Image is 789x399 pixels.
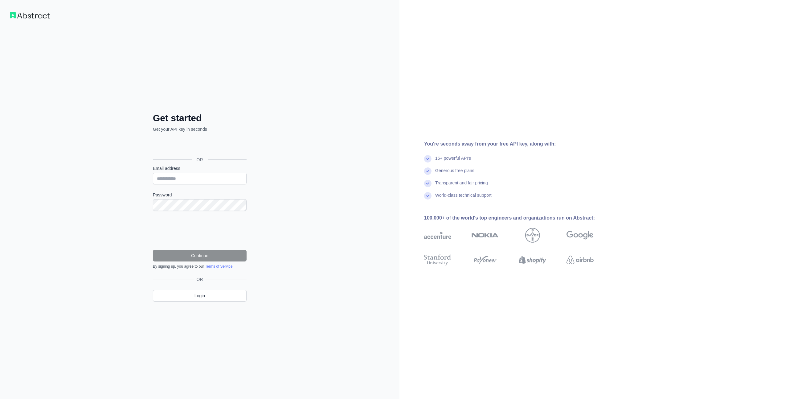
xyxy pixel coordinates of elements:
div: Transparent and fair pricing [435,180,488,192]
label: Email address [153,165,247,171]
img: payoneer [472,253,499,267]
div: You're seconds away from your free API key, along with: [424,140,613,148]
h2: Get started [153,113,247,124]
div: 100,000+ of the world's top engineers and organizations run on Abstract: [424,214,613,222]
img: check mark [424,155,431,162]
img: check mark [424,180,431,187]
img: bayer [525,228,540,243]
p: Get your API key in seconds [153,126,247,132]
img: stanford university [424,253,451,267]
label: Password [153,192,247,198]
img: google [566,228,594,243]
iframe: Sign in with Google Button [150,139,248,153]
div: Generous free plans [435,167,474,180]
div: 15+ powerful API's [435,155,471,167]
img: nokia [472,228,499,243]
a: Login [153,290,247,302]
span: OR [192,157,208,163]
button: Continue [153,250,247,261]
div: By signing up, you agree to our . [153,264,247,269]
img: shopify [519,253,546,267]
iframe: reCAPTCHA [153,218,247,242]
img: check mark [424,192,431,199]
div: World-class technical support [435,192,492,204]
img: Workflow [10,12,50,19]
span: OR [194,276,206,282]
img: check mark [424,167,431,175]
a: Terms of Service [205,264,232,269]
img: airbnb [566,253,594,267]
img: accenture [424,228,451,243]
